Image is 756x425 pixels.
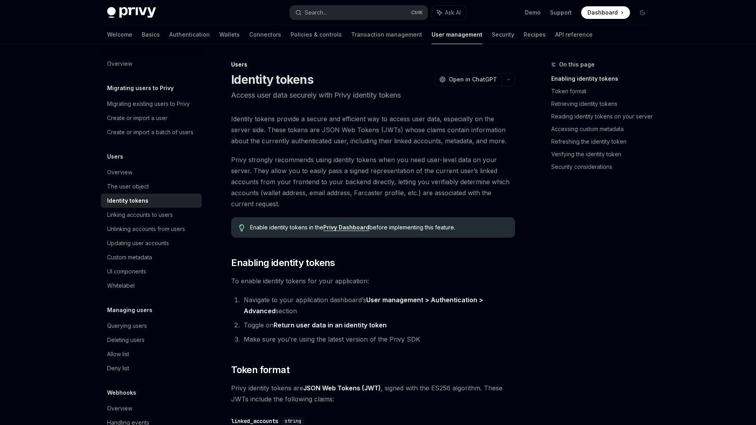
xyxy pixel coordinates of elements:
a: Security considerations [551,161,655,173]
a: Dashboard [581,6,630,19]
span: Dashboard [587,9,618,17]
div: Migrating existing users to Privy [107,99,190,109]
div: Deleting users [107,335,145,345]
img: dark logo [107,7,156,18]
span: Token format [231,364,289,376]
button: Open in ChatGPT [434,73,502,86]
a: Whitelabel [101,279,202,293]
a: Migrating existing users to Privy [101,97,202,111]
h1: Identity tokens [231,72,313,87]
a: API reference [555,25,593,44]
h5: Webhooks [107,388,136,397]
a: Deleting users [101,333,202,347]
button: Search...CtrlK [290,6,428,20]
a: Welcome [107,25,132,44]
span: Ask AI [445,9,461,17]
a: Linking accounts to users [101,208,202,222]
a: The user object [101,179,202,194]
a: Querying users [101,319,202,333]
strong: Return user data in an identity token [274,321,387,329]
div: Linking accounts to users [107,210,173,220]
div: Create or import a batch of users [107,128,193,137]
a: Connectors [249,25,281,44]
a: Refreshing the identity token [551,135,655,148]
a: Verifying the identity token [551,148,655,161]
a: Overview [101,57,202,71]
span: Privy identity tokens are , signed with the ES256 algorithm. These JWTs include the following cla... [231,382,515,405]
span: Privy strongly recommends using identity tokens when you need user-level data on your server. The... [231,154,515,209]
a: Retrieving identity tokens [551,98,655,110]
div: Create or import a user [107,113,167,123]
span: Identity tokens provide a secure and efficient way to access user data, especially on the server ... [231,113,515,146]
li: Navigate to your application dashboard’s section [241,294,515,316]
div: linked_accounts [231,417,278,425]
span: Enable identity tokens in the before implementing this feature. [250,224,507,231]
a: Unlinking accounts from users [101,222,202,236]
span: To enable identity tokens for your application: [231,275,515,286]
button: Toggle dark mode [636,6,649,19]
a: User management [432,25,482,44]
a: Basics [142,25,160,44]
div: Overview [107,59,132,68]
a: Create or import a user [101,111,202,125]
div: Whitelabel [107,281,135,290]
a: Recipes [524,25,546,44]
div: Unlinking accounts from users [107,224,185,234]
a: Overview [101,165,202,179]
a: Privy Dashboard [323,224,369,231]
button: Ask AI [432,6,466,20]
p: Access user data securely with Privy identity tokens [231,90,515,101]
a: Transaction management [351,25,422,44]
h5: Migrating users to Privy [107,83,174,93]
a: Overview [101,401,202,416]
a: Deny list [101,361,202,375]
a: UI components [101,264,202,279]
h5: Users [107,152,123,161]
div: Search... [305,8,327,17]
a: Allow list [101,347,202,361]
span: Enabling identity tokens [231,257,335,269]
a: Reading identity tokens on your server [551,110,655,123]
li: Toggle on [241,320,515,331]
svg: Tip [239,224,245,231]
a: Authentication [169,25,210,44]
div: Identity tokens [107,196,148,205]
div: Users [231,61,515,68]
a: Accessing custom metadata [551,123,655,135]
div: UI components [107,267,146,276]
a: Updating user accounts [101,236,202,250]
div: The user object [107,182,149,191]
a: Demo [525,9,541,17]
a: Security [492,25,514,44]
a: Support [550,9,572,17]
div: Querying users [107,321,147,331]
div: Custom metadata [107,253,152,262]
div: Overview [107,168,132,177]
a: Wallets [219,25,240,44]
span: Ctrl K [411,9,423,16]
a: Token format [551,85,655,98]
a: Enabling identity tokens [551,72,655,85]
a: JSON Web Tokens (JWT) [303,384,381,392]
div: Deny list [107,364,129,373]
a: Custom metadata [101,250,202,264]
div: Allow list [107,349,129,359]
span: string [285,418,301,424]
span: Open in ChatGPT [449,76,497,83]
li: Make sure you’re using the latest version of the Privy SDK [241,334,515,345]
span: On this page [559,60,595,69]
a: Create or import a batch of users [101,125,202,139]
div: Updating user accounts [107,238,169,248]
a: Policies & controls [291,25,342,44]
h5: Managing users [107,305,152,315]
a: Identity tokens [101,194,202,208]
div: Overview [107,404,132,413]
